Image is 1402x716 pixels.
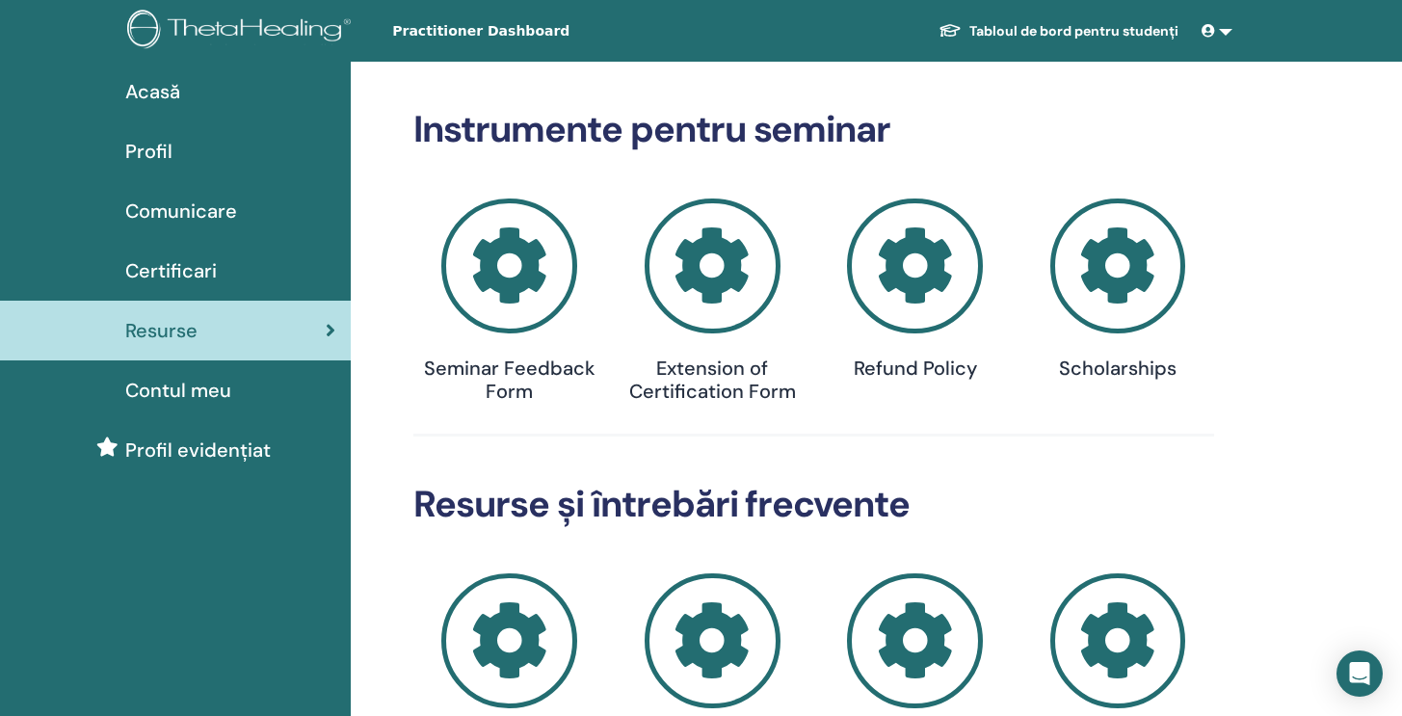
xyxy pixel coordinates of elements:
[413,357,606,403] h4: Seminar Feedback Form
[125,77,180,106] span: Acasă
[923,13,1194,49] a: Tabloul de bord pentru studenți
[819,357,1012,380] h4: Refund Policy
[125,436,271,464] span: Profil evidențiat
[125,256,217,285] span: Certificari
[1021,357,1214,380] h4: Scholarships
[1336,650,1383,697] div: Open Intercom Messenger
[125,316,198,345] span: Resurse
[125,376,231,405] span: Contul meu
[413,199,606,404] a: Seminar Feedback Form
[413,108,1214,152] h2: Instrumente pentru seminar
[392,21,681,41] span: Practitioner Dashboard
[125,197,237,225] span: Comunicare
[616,199,808,404] a: Extension of Certification Form
[125,137,172,166] span: Profil
[616,357,808,403] h4: Extension of Certification Form
[819,199,1012,381] a: Refund Policy
[127,10,357,53] img: logo.png
[1021,199,1214,381] a: Scholarships
[413,483,1214,527] h2: Resurse și întrebări frecvente
[939,22,962,39] img: graduation-cap-white.svg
